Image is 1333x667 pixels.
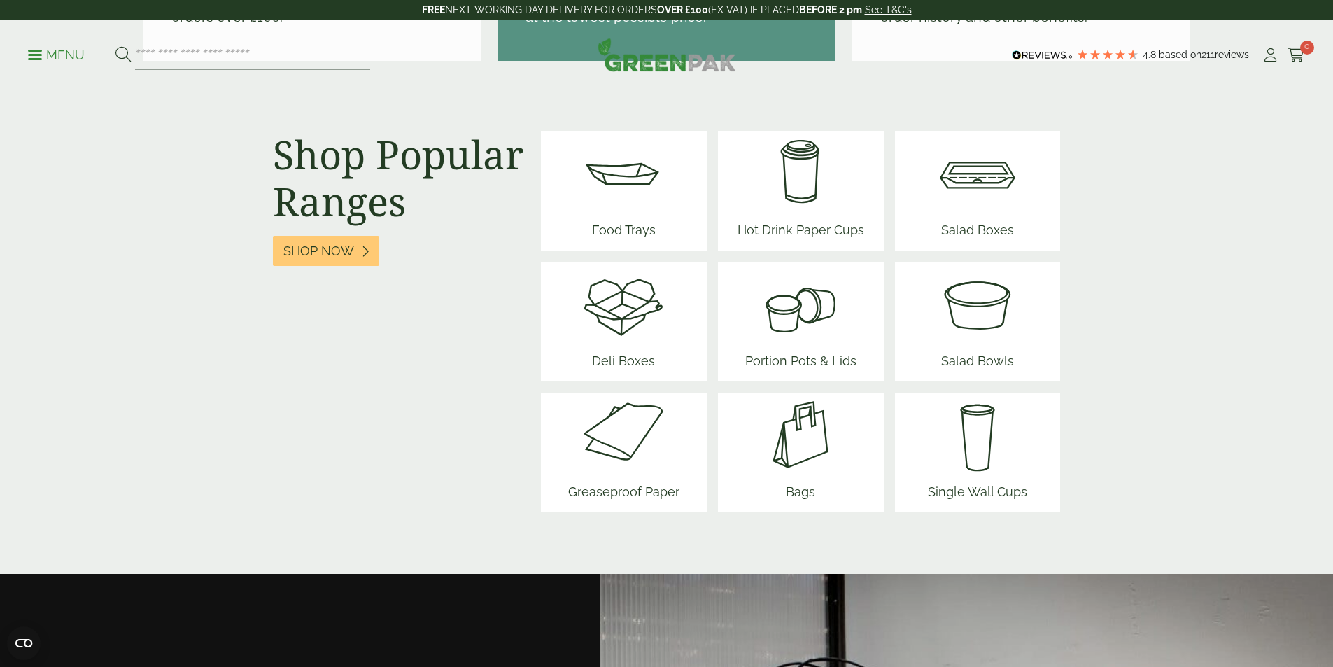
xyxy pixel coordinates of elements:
[581,346,665,381] span: Deli Boxes
[273,131,524,225] h2: Shop Popular Ranges
[273,236,379,266] a: Shop Now
[283,244,354,259] span: Shop Now
[759,393,842,477] img: Paper_carriers.svg
[936,131,1020,215] img: Salad_box.svg
[1288,48,1305,62] i: Cart
[1143,49,1159,60] span: 4.8
[936,262,1020,381] a: Salad Bowls
[28,47,85,61] a: Menu
[1288,45,1305,66] a: 0
[865,4,912,15] a: See T&C's
[581,131,665,251] a: Food Trays
[922,393,1033,512] a: Single Wall Cups
[1215,49,1249,60] span: reviews
[1201,49,1215,60] span: 211
[740,262,862,346] img: PortionPots.svg
[28,47,85,64] p: Menu
[1012,50,1073,60] img: REVIEWS.io
[732,131,870,251] a: Hot Drink Paper Cups
[1159,49,1201,60] span: Based on
[732,131,870,215] img: HotDrink_paperCup.svg
[922,477,1033,512] span: Single Wall Cups
[581,262,665,346] img: Deli_box.svg
[563,393,685,477] img: Greaseproof_paper.svg
[759,477,842,512] span: Bags
[740,262,862,381] a: Portion Pots & Lids
[740,346,862,381] span: Portion Pots & Lids
[936,215,1020,251] span: Salad Boxes
[732,215,870,251] span: Hot Drink Paper Cups
[422,4,445,15] strong: FREE
[759,393,842,512] a: Bags
[581,131,665,215] img: Food_tray.svg
[922,393,1033,477] img: plain-soda-cup.svg
[657,4,708,15] strong: OVER £100
[1076,48,1139,61] div: 4.79 Stars
[799,4,862,15] strong: BEFORE 2 pm
[581,262,665,381] a: Deli Boxes
[936,346,1020,381] span: Salad Bowls
[598,38,736,71] img: GreenPak Supplies
[581,215,665,251] span: Food Trays
[936,262,1020,346] img: SoupNsalad_bowls.svg
[7,626,41,660] button: Open CMP widget
[1262,48,1279,62] i: My Account
[1300,41,1314,55] span: 0
[563,477,685,512] span: Greaseproof Paper
[936,131,1020,251] a: Salad Boxes
[563,393,685,512] a: Greaseproof Paper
